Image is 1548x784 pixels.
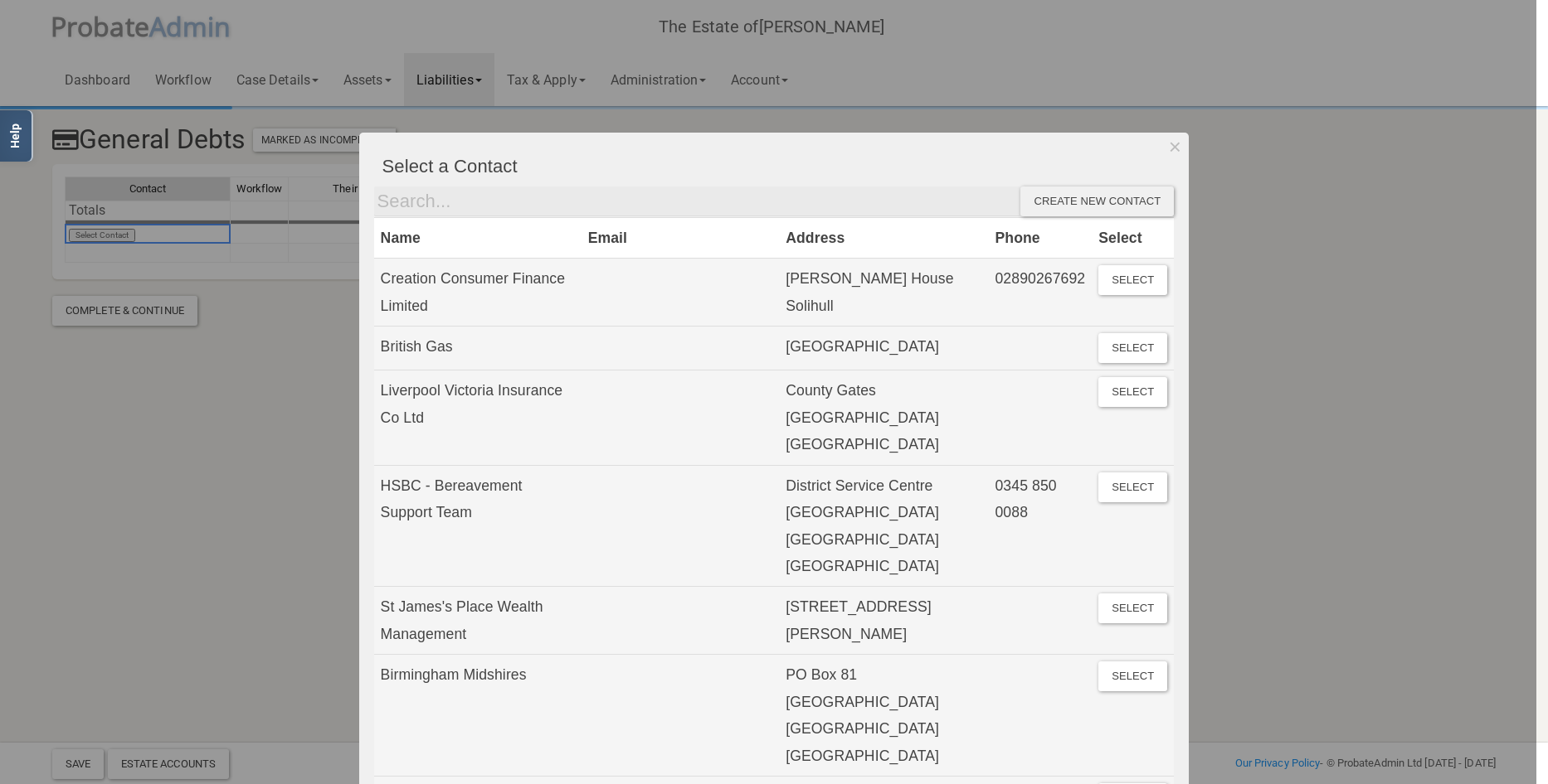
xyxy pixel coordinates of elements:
[779,370,988,465] td: County Gates [GEOGRAPHIC_DATA] [GEOGRAPHIC_DATA]
[779,655,988,777] td: PO Box 81 [GEOGRAPHIC_DATA] [GEOGRAPHIC_DATA] [GEOGRAPHIC_DATA]
[988,217,1092,258] th: Phone
[582,217,780,258] th: Email
[1098,661,1167,691] button: Select
[1092,217,1174,258] th: Select
[374,465,582,587] td: HSBC - Bereavement Support Team
[374,587,582,655] td: St James's Place Wealth Management
[1020,186,1174,216] div: Create new contact
[374,370,582,465] td: Liverpool Victoria Insurance Co Ltd
[1161,133,1189,161] button: Dismiss
[779,327,988,370] td: [GEOGRAPHIC_DATA]
[1098,593,1167,623] button: Select
[988,259,1092,327] td: 02890267692
[374,259,582,327] td: Creation Consumer Finance Limited
[779,259,988,327] td: [PERSON_NAME] House Solihull
[779,465,988,587] td: District Service Centre [GEOGRAPHIC_DATA] [GEOGRAPHIC_DATA] [GEOGRAPHIC_DATA]
[382,157,1175,177] h4: Select a Contact
[1098,333,1167,363] button: Select
[374,655,582,777] td: Birmingham Midshires
[1098,472,1167,502] button: Select
[374,186,1021,216] input: Search...
[779,217,988,258] th: Address
[1098,265,1167,295] button: Select
[374,327,582,370] td: British Gas
[988,465,1092,587] td: 0345 850 0088
[374,217,582,258] th: Name
[1098,377,1167,407] button: Select
[779,587,988,655] td: [STREET_ADDRESS][PERSON_NAME]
